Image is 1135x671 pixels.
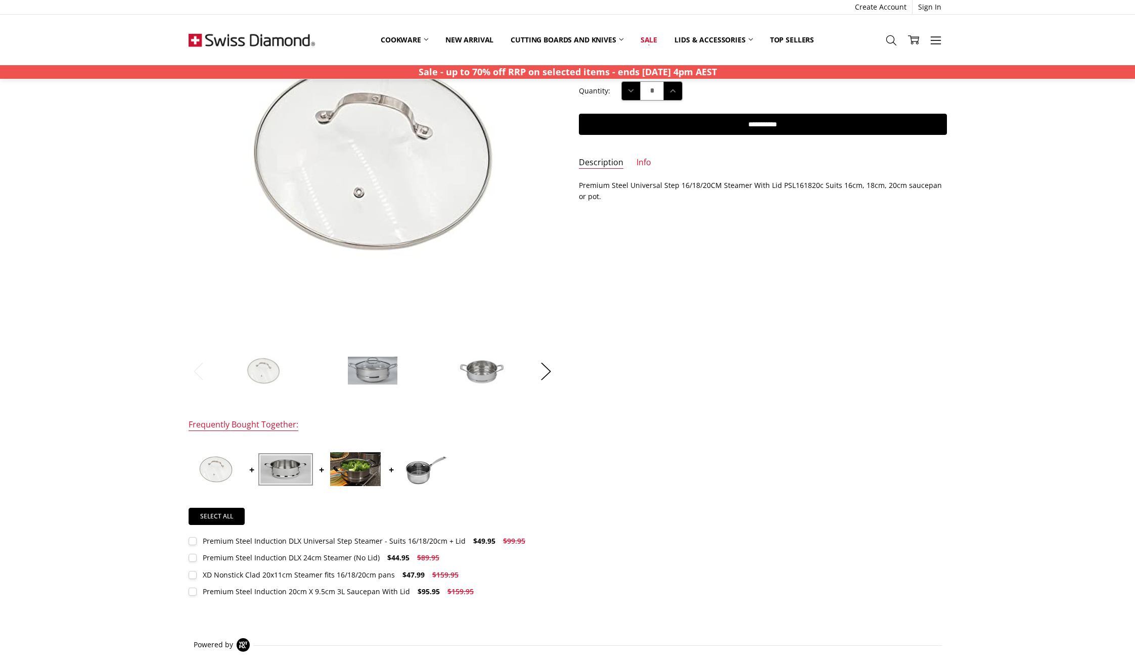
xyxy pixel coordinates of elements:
[761,29,823,51] a: Top Sellers
[189,356,209,387] button: Previous
[203,536,466,546] div: Premium Steel Induction DLX Universal Step Steamer - Suits 16/18/20cm + Lid
[203,570,395,580] div: XD Nonstick Clad 20x11cm Steamer fits 16/18/20cm pans
[189,15,315,65] img: Free Shipping On Every Order
[260,455,311,484] img: Premium Steel Induction DLX 24cm Steamer (No Lid)
[579,180,947,203] p: Premium Steel Universal Step 16/18/20CM Steamer With Lid PSL161820c Suits 16cm, 18cm, 20cm saucep...
[330,452,381,486] img: XD Nonstick Clad 20x11cm Steamer fits 16/18/20cm pans
[203,587,410,596] div: Premium Steel Induction 20cm X 9.5cm 3L Saucepan With Lid
[447,587,474,596] span: $159.95
[189,508,245,525] a: Select all
[666,29,761,51] a: Lids & Accessories
[473,536,495,546] span: $49.95
[203,553,380,562] div: Premium Steel Induction DLX 24cm Steamer (No Lid)
[503,536,525,546] span: $99.95
[437,29,502,51] a: New arrival
[637,157,651,169] a: Info
[432,570,459,580] span: $159.95
[502,29,632,51] a: Cutting boards and knives
[402,570,425,580] span: $47.99
[579,157,623,169] a: Description
[457,346,507,396] img: PREMIUM STEEL Universal Step Steamer - Suits 16/18/20cm + LID
[417,553,439,562] span: $89.95
[632,29,666,51] a: Sale
[387,553,410,562] span: $44.95
[191,444,241,495] img: glass lid for universal steamer 16/18/20
[579,85,610,97] label: Quantity:
[347,356,398,385] img: PREMIUM STEEL Universal Step Steamer - Suits 16/18/20cm + LID
[536,356,556,387] button: Next
[418,587,440,596] span: $95.95
[194,640,233,649] span: Powered by
[189,419,298,431] div: Frequently Bought Together:
[238,346,289,396] img: PREMIUM STEEL Universal Step Steamer - Suits 16/18/20cm + LID
[372,29,437,51] a: Cookware
[419,66,717,78] strong: Sale - up to 70% off RRP on selected items - ends [DATE] 4pm AEST
[400,453,450,486] img: Premium Steel Induction 20cm X 9.5cm 3L Saucepan With Lid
